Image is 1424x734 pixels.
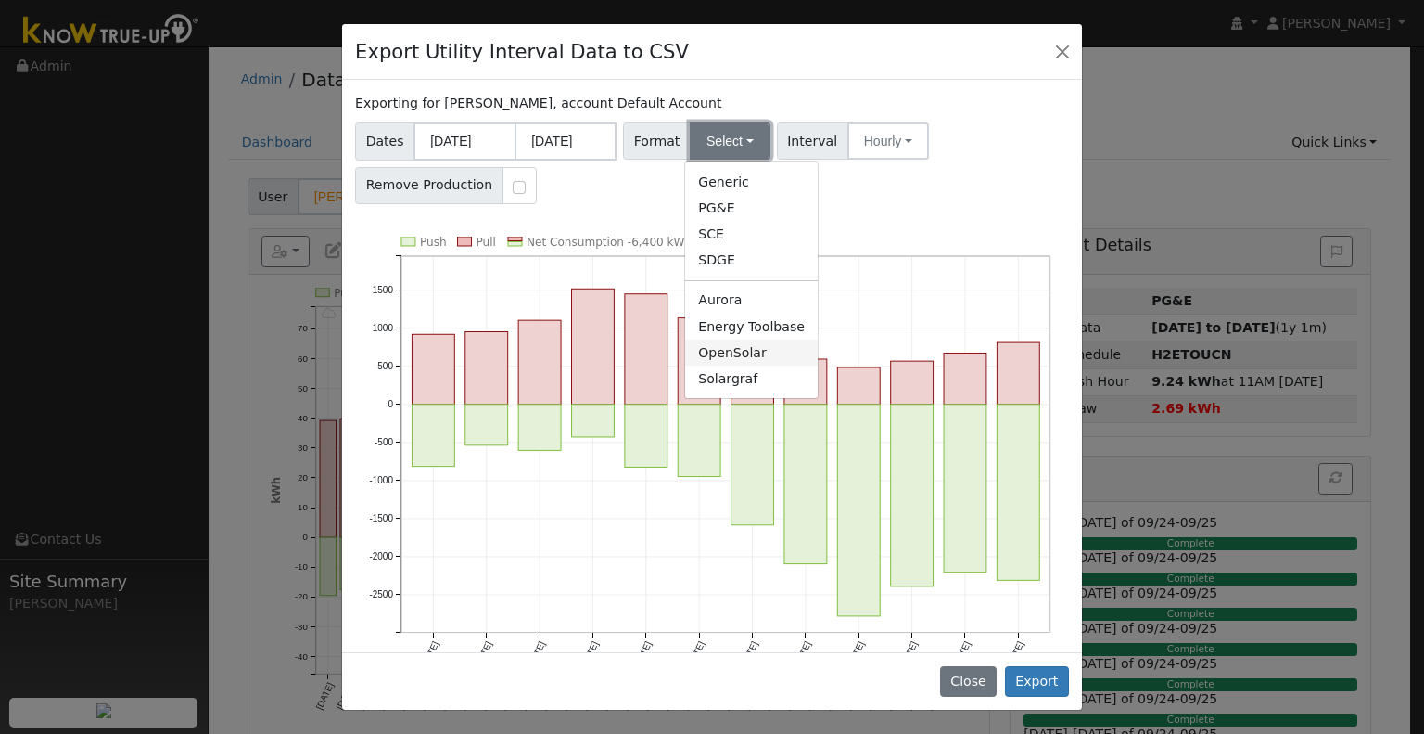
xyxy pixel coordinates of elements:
[377,361,393,371] text: 500
[1005,666,1069,698] button: Export
[837,367,880,405] rect: onclick=""
[518,405,561,451] rect: onclick=""
[685,288,818,314] a: Aurora
[998,405,1040,581] rect: onclick=""
[998,342,1040,405] rect: onclick=""
[891,361,934,405] rect: onclick=""
[685,169,818,195] a: Generic
[572,289,615,405] rect: onclick=""
[678,317,720,404] rect: onclick=""
[685,222,818,248] a: SCE
[784,359,827,405] rect: onclick=""
[685,314,818,340] a: Energy Toolbase
[572,405,615,437] rect: onclick=""
[944,353,986,404] rect: onclick=""
[837,405,880,616] rect: onclick=""
[777,122,848,160] span: Interval
[370,513,394,523] text: -1500
[940,666,997,698] button: Close
[678,405,720,477] rect: onclick=""
[373,285,394,295] text: 1500
[355,94,721,113] label: Exporting for [PERSON_NAME], account Default Account
[518,320,561,405] rect: onclick=""
[731,405,774,525] rect: onclick=""
[370,551,394,561] text: -2000
[465,331,508,404] rect: onclick=""
[413,405,455,467] rect: onclick=""
[690,122,770,160] button: Select
[685,248,818,274] a: SDGE
[623,122,691,160] span: Format
[527,236,692,249] text: Net Consumption -6,400 kWh
[465,405,508,445] rect: onclick=""
[625,405,667,468] rect: onclick=""
[685,340,818,366] a: OpenSolar
[685,195,818,221] a: PG&E
[413,334,455,405] rect: onclick=""
[355,37,689,67] h4: Export Utility Interval Data to CSV
[373,323,394,333] text: 1000
[370,589,394,599] text: -2500
[1049,38,1075,64] button: Close
[370,475,394,485] text: -1000
[477,236,496,249] text: Pull
[685,366,818,392] a: Solargraf
[944,405,986,573] rect: onclick=""
[847,122,929,160] button: Hourly
[891,405,934,586] rect: onclick=""
[375,437,393,447] text: -500
[355,122,414,161] span: Dates
[784,405,827,564] rect: onclick=""
[625,294,667,405] rect: onclick=""
[388,399,393,409] text: 0
[355,167,503,204] span: Remove Production
[420,236,447,249] text: Push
